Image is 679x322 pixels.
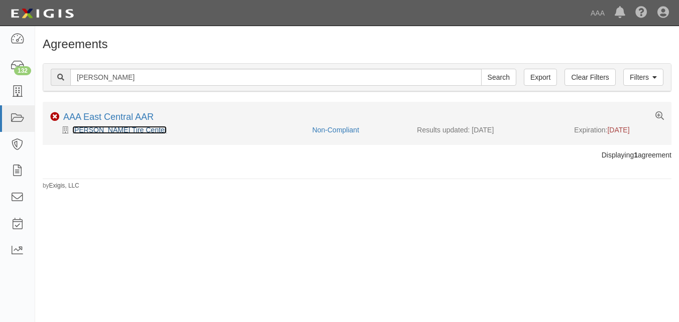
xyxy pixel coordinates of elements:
[49,182,79,189] a: Exigis, LLC
[50,112,59,121] i: Non-Compliant
[635,7,647,19] i: Help Center - Complianz
[8,5,77,23] img: logo-5460c22ac91f19d4615b14bd174203de0afe785f0fc80cf4dbbc73dc1793850b.png
[63,112,154,122] a: AAA East Central AAR
[607,126,629,134] span: [DATE]
[63,112,154,123] div: AAA East Central AAR
[634,151,638,159] b: 1
[417,125,559,135] div: Results updated: [DATE]
[50,125,305,135] div: Richey Goodyear Tire Center
[655,112,664,121] a: View results summary
[586,3,610,23] a: AAA
[43,182,79,190] small: by
[14,66,31,75] div: 132
[35,150,679,160] div: Displaying agreement
[524,69,557,86] a: Export
[70,69,482,86] input: Search
[481,69,516,86] input: Search
[312,126,359,134] a: Non-Compliant
[564,69,615,86] a: Clear Filters
[623,69,663,86] a: Filters
[574,125,664,135] div: Expiration:
[43,38,671,51] h1: Agreements
[72,126,167,134] a: [PERSON_NAME] Tire Center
